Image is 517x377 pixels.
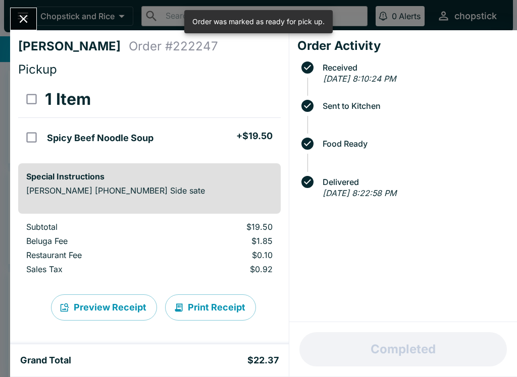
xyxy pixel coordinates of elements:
p: $1.85 [176,236,273,246]
button: Preview Receipt [51,294,157,321]
h4: [PERSON_NAME] [18,39,129,54]
div: Order was marked as ready for pick up. [192,13,325,30]
h5: $22.37 [247,354,279,366]
p: Beluga Fee [26,236,160,246]
em: [DATE] 8:10:24 PM [323,74,396,84]
span: Sent to Kitchen [318,101,509,110]
p: $0.92 [176,264,273,274]
span: Delivered [318,177,509,186]
table: orders table [18,81,281,155]
p: Sales Tax [26,264,160,274]
p: $19.50 [176,222,273,232]
p: Restaurant Fee [26,250,160,260]
span: Food Ready [318,139,509,148]
button: Print Receipt [165,294,256,321]
button: Close [11,8,36,30]
h4: Order # 222247 [129,39,218,54]
h3: 1 Item [45,89,91,109]
h5: Spicy Beef Noodle Soup [47,132,153,144]
h4: Order Activity [297,38,509,53]
h5: Grand Total [20,354,71,366]
p: Subtotal [26,222,160,232]
em: [DATE] 8:22:58 PM [323,188,396,198]
h5: + $19.50 [236,130,273,142]
p: [PERSON_NAME] [PHONE_NUMBER] Side sate [26,185,273,196]
h6: Special Instructions [26,171,273,181]
p: $0.10 [176,250,273,260]
span: Received [318,63,509,72]
table: orders table [18,222,281,278]
span: Pickup [18,62,57,77]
